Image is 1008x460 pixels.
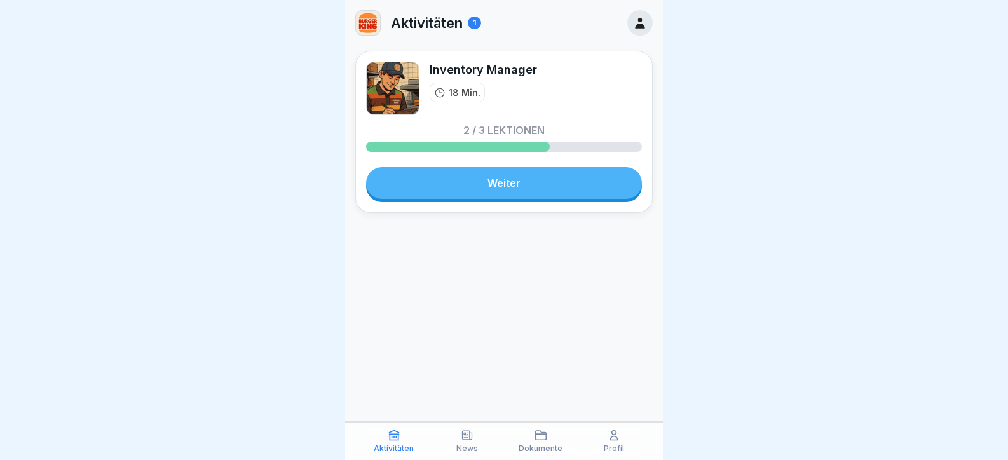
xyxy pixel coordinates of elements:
[468,17,481,29] div: 1
[456,444,478,453] p: News
[366,167,642,199] a: Weiter
[449,86,480,99] p: 18 Min.
[463,125,545,135] p: 2 / 3 Lektionen
[374,444,414,453] p: Aktivitäten
[356,11,380,35] img: w2f18lwxr3adf3talrpwf6id.png
[519,444,562,453] p: Dokumente
[366,62,419,115] img: o1h5p6rcnzw0lu1jns37xjxx.png
[430,62,537,78] div: Inventory Manager
[391,15,463,31] p: Aktivitäten
[604,444,624,453] p: Profil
